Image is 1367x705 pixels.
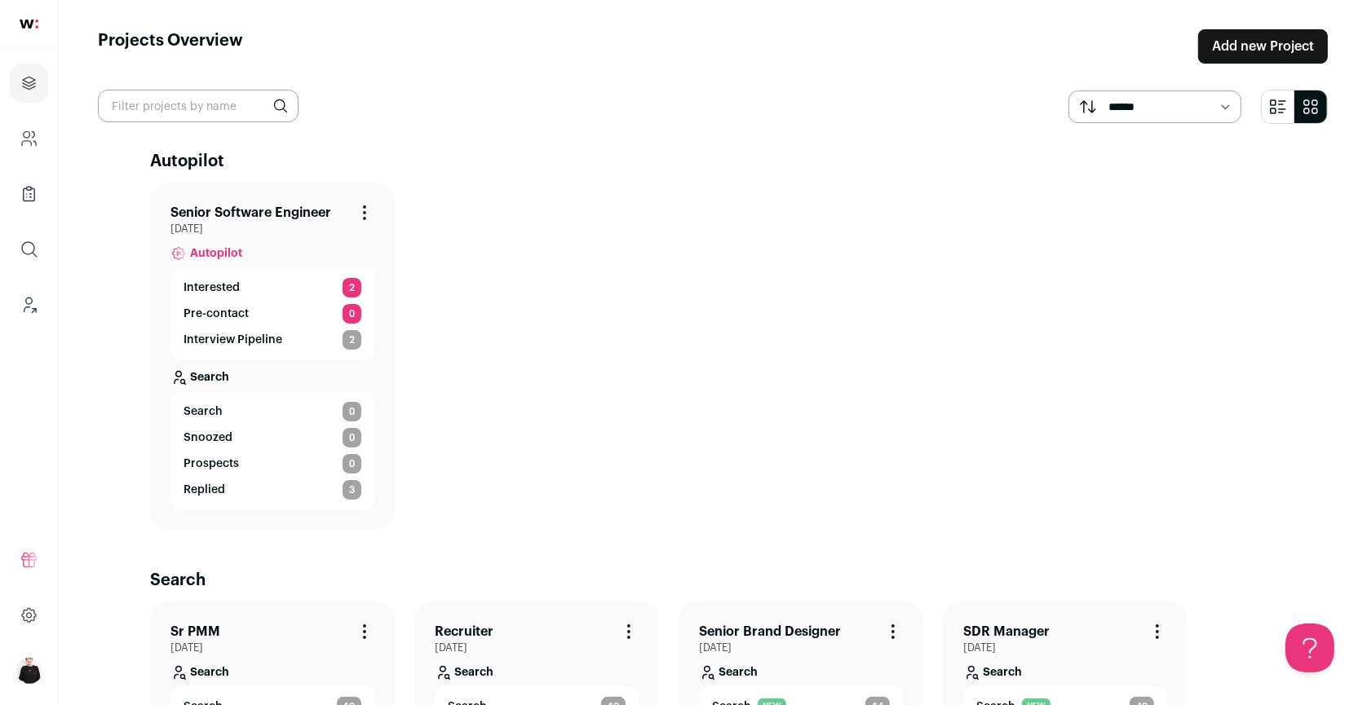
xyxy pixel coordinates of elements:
a: Interested 2 [184,278,361,297]
p: Pre-contact [184,306,249,322]
a: Company Lists [10,174,48,214]
p: Interested [184,280,240,296]
a: Projects [10,64,48,103]
span: 0 [343,402,361,421]
a: Replied 3 [184,480,361,500]
span: Autopilot [190,245,242,262]
a: Company and ATS Settings [10,119,48,158]
p: Interview Pipeline [184,332,282,348]
p: Search [454,664,493,681]
p: Prospects [184,456,239,472]
button: Project Actions [883,622,903,641]
img: 9240684-medium_jpg [16,658,42,684]
button: Open dropdown [16,658,42,684]
button: Project Actions [355,203,374,223]
h2: Autopilot [150,150,1276,173]
a: Snoozed 0 [184,428,361,447]
a: Senior Brand Designer [699,622,841,641]
a: Sr PMM [170,622,220,641]
button: Project Actions [355,622,374,641]
span: Search [184,403,223,420]
span: 0 [343,428,361,447]
p: Snoozed [184,430,232,446]
span: [DATE] [699,641,903,654]
a: Search [963,654,1167,687]
p: Search [190,664,229,681]
button: Project Actions [1148,622,1167,641]
a: Recruiter [435,622,493,641]
h1: Projects Overview [98,29,243,64]
p: Replied [184,482,225,498]
a: Search [170,359,374,392]
a: SDR Manager [963,622,1050,641]
a: Senior Software Engineer [170,203,331,223]
a: Add new Project [1198,29,1328,64]
input: Filter projects by name [98,90,299,122]
p: Search [983,664,1022,681]
span: 2 [343,278,361,297]
p: Search [190,369,229,386]
span: [DATE] [963,641,1167,654]
button: Project Actions [619,622,639,641]
span: 0 [343,454,361,474]
a: Search [699,654,903,687]
a: Pre-contact 0 [184,304,361,324]
p: Search [719,664,758,681]
a: Search [170,654,374,687]
a: Search 0 [184,402,361,421]
img: wellfound-shorthand-0d5821cbd27db2630d0214b213865d53afaa358527fdda9d0ea32b1df1b89c2c.svg [20,20,38,29]
a: Prospects 0 [184,454,361,474]
iframe: Toggle Customer Support [1285,623,1334,672]
h2: Search [150,569,1276,592]
span: [DATE] [170,223,374,236]
a: Autopilot [170,236,374,268]
span: [DATE] [435,641,639,654]
span: 0 [343,304,361,324]
a: Search [435,654,639,687]
a: Leads (Backoffice) [10,285,48,324]
span: [DATE] [170,641,374,654]
a: Interview Pipeline 2 [184,330,361,350]
span: 2 [343,330,361,350]
span: 3 [343,480,361,500]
